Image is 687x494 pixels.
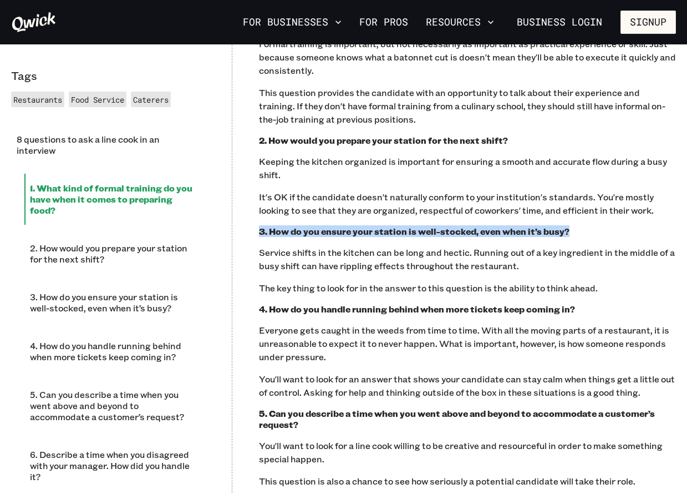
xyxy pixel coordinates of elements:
button: Resources [421,13,498,32]
li: 5. Can you describe a time when you went above and beyond to accommodate a customer’s request? [24,380,205,431]
p: Everyone gets caught in the weeds from time to time. With all the moving parts of a restaurant, i... [259,324,676,364]
span: Food Service [71,94,124,105]
li: 2. How would you prepare your station for the next shift? [24,234,205,274]
a: Business Login [507,11,612,34]
p: It's OK if the candidate doesn't naturally conform to your institution's standards. You're mostly... [259,190,676,217]
li: 1. What kind of formal training do you have when it comes to preparing food? [24,174,205,225]
h3: 2. How would you prepare your station for the next shift? [259,135,676,146]
p: Formal training is important, but not necessarily as important as practical experience or skill. ... [259,37,676,77]
span: Restaurants [13,94,62,105]
span: Caterers [133,94,169,105]
p: Tags [11,69,205,83]
p: The key thing to look for in the answer to this question is the ability to think ahead.‍ [259,281,676,295]
p: You'll want to look for a line cook willing to be creative and resourceful in order to make somet... [259,439,676,466]
li: 3. How do you ensure your station is well-stocked, even when it’s busy? [24,283,205,322]
button: For Businesses [238,13,346,32]
li: 4. How do you handle running behind when more tickets keep coming in? [24,331,205,371]
p: Keeping the kitchen organized is important for ensuring a smooth and accurate flow during a busy ... [259,155,676,182]
li: 8 questions to ask a line cook in an interview [11,125,205,165]
p: Service shifts in the kitchen can be long and hectic. Running out of a key ingredient in the midd... [259,246,676,273]
a: For Pros [355,13,413,32]
p: This question provides the candidate with an opportunity to talk about their experience and train... [259,86,676,126]
button: Signup [620,11,676,34]
h3: 4. How do you handle running behind when more tickets keep coming in? [259,304,676,315]
p: You'll want to look for an answer that shows your candidate can stay calm when things get a littl... [259,372,676,399]
h3: 3. How do you ensure your station is well-stocked, even when it’s busy? [259,226,676,237]
li: 6. Describe a time when you disagreed with your manager. How did you handle it? [24,440,205,491]
p: This question is also a chance to see how seriously a potential candidate will take their role.‍ [259,475,676,488]
h3: 5. Can you describe a time when you went above and beyond to accommodate a customer’s request? [259,408,676,430]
